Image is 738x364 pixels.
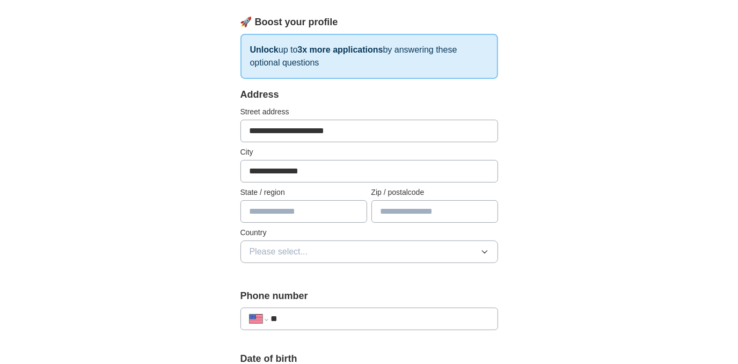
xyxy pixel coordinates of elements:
span: Please select... [250,245,308,258]
label: Country [240,227,498,238]
label: Zip / postalcode [371,187,498,198]
div: Address [240,88,498,102]
label: Phone number [240,289,498,303]
label: Street address [240,106,498,118]
strong: 3x more applications [297,45,383,54]
label: City [240,147,498,158]
label: State / region [240,187,367,198]
strong: Unlock [250,45,279,54]
div: 🚀 Boost your profile [240,15,498,30]
p: up to by answering these optional questions [240,34,498,79]
button: Please select... [240,241,498,263]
